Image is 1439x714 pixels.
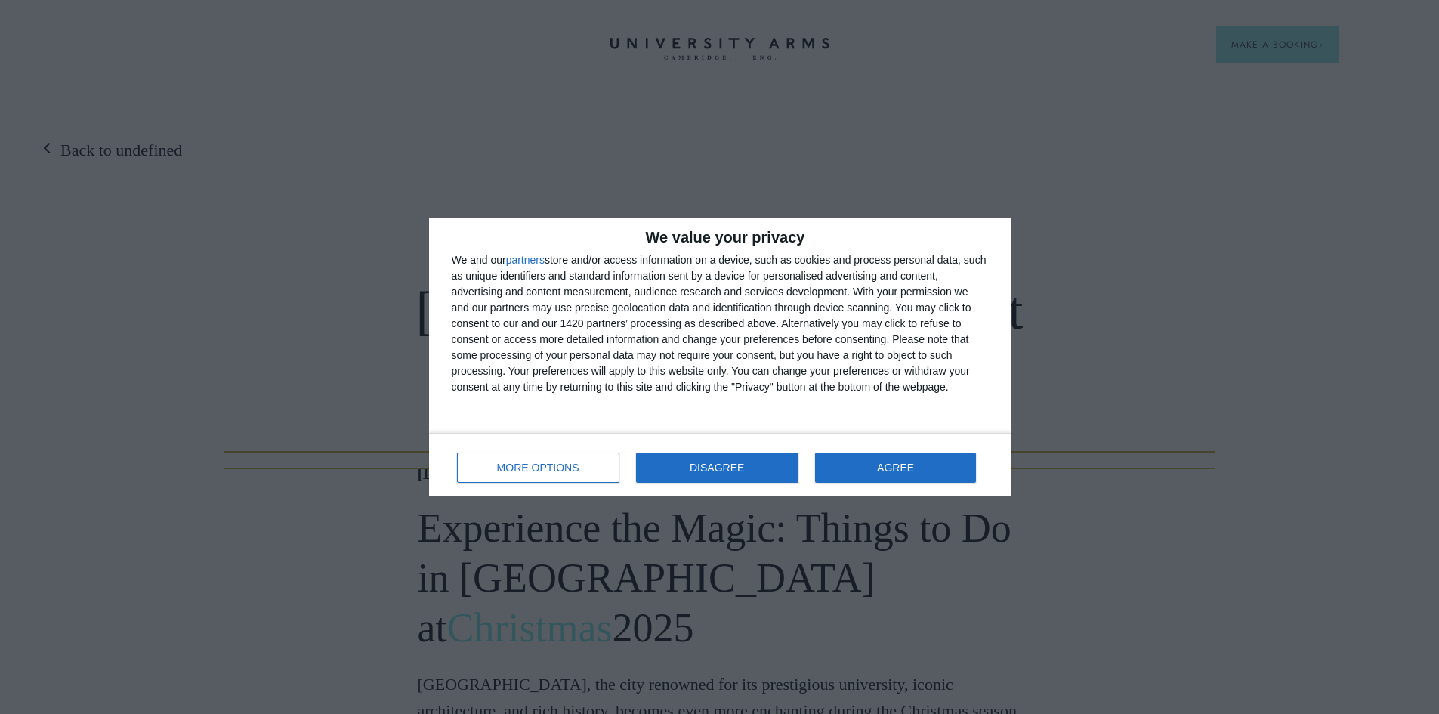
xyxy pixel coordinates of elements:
[815,453,977,483] button: AGREE
[452,252,988,395] div: We and our store and/or access information on a device, such as cookies and process personal data...
[877,462,914,473] span: AGREE
[457,453,619,483] button: MORE OPTIONS
[636,453,798,483] button: DISAGREE
[690,462,744,473] span: DISAGREE
[452,230,988,245] h2: We value your privacy
[497,462,579,473] span: MORE OPTIONS
[429,218,1011,496] div: qc-cmp2-ui
[506,255,545,265] button: partners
